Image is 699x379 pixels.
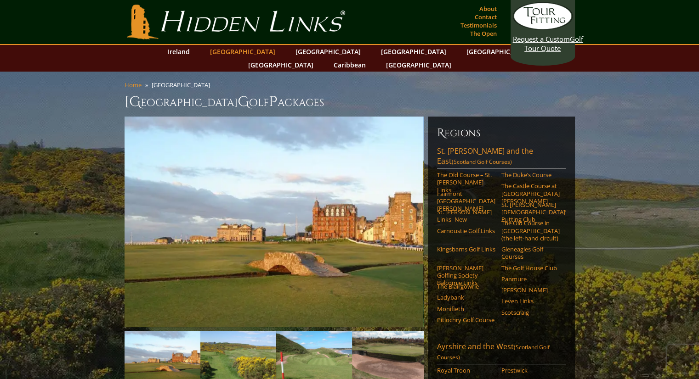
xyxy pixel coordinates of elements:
h6: Regions [437,126,566,140]
h1: [GEOGRAPHIC_DATA] olf ackages [125,93,575,111]
a: Ayrshire and the West(Scotland Golf Courses) [437,341,566,364]
a: Testimonials [458,19,499,32]
a: Panmure [501,275,560,283]
span: (Scotland Golf Courses) [452,158,512,166]
a: Home [125,81,142,89]
a: Fairmont [GEOGRAPHIC_DATA][PERSON_NAME] [437,190,495,212]
a: Monifieth [437,305,495,312]
a: Royal Troon [437,367,495,374]
a: Ireland [163,45,194,58]
a: [GEOGRAPHIC_DATA] [291,45,365,58]
a: The Castle Course at [GEOGRAPHIC_DATA][PERSON_NAME] [501,182,560,205]
a: About [477,2,499,15]
a: Scotscraig [501,309,560,316]
a: St. [PERSON_NAME] [DEMOGRAPHIC_DATA]’ Putting Club [501,201,560,223]
a: St. [PERSON_NAME] Links–New [437,208,495,223]
a: [GEOGRAPHIC_DATA] [462,45,536,58]
a: Pitlochry Golf Course [437,316,495,323]
a: Request a CustomGolf Tour Quote [513,2,573,53]
span: (Scotland Golf Courses) [437,343,550,361]
a: The Old Course in [GEOGRAPHIC_DATA] (the left-hand circuit) [501,219,560,242]
a: St. [PERSON_NAME] and the East(Scotland Golf Courses) [437,146,566,169]
a: [PERSON_NAME] Golfing Society Balcomie Links [437,264,495,287]
span: G [238,93,249,111]
a: [GEOGRAPHIC_DATA] [205,45,280,58]
a: The Blairgowrie [437,283,495,290]
span: P [269,93,278,111]
a: Ladybank [437,294,495,301]
a: [GEOGRAPHIC_DATA] [381,58,456,72]
a: Gleneagles Golf Courses [501,245,560,261]
a: Caribbean [329,58,370,72]
a: [GEOGRAPHIC_DATA] [376,45,451,58]
a: Prestwick [501,367,560,374]
a: [GEOGRAPHIC_DATA] [244,58,318,72]
a: The Golf House Club [501,264,560,272]
span: Request a Custom [513,34,570,44]
a: The Duke’s Course [501,171,560,178]
a: The Open [468,27,499,40]
a: The Old Course – St. [PERSON_NAME] Links [437,171,495,194]
li: [GEOGRAPHIC_DATA] [152,81,214,89]
a: Carnoustie Golf Links [437,227,495,234]
a: Leven Links [501,297,560,305]
a: Kingsbarns Golf Links [437,245,495,253]
a: [PERSON_NAME] [501,286,560,294]
a: Contact [472,11,499,23]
